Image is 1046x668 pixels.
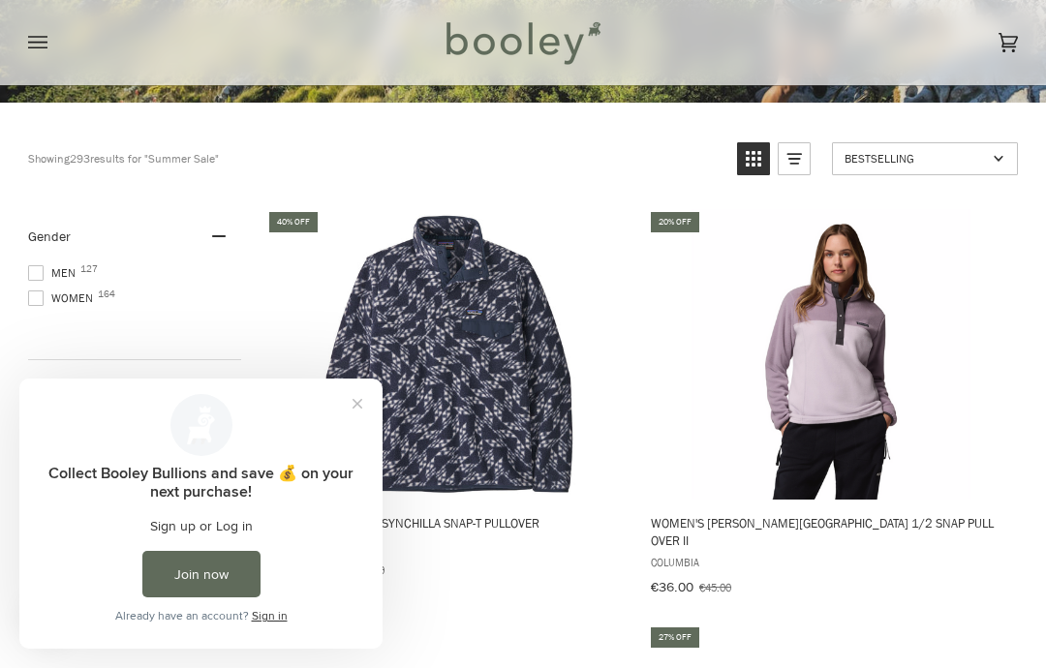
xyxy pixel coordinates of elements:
span: 127 [80,264,98,274]
a: View grid mode [737,142,770,175]
span: Men [28,264,81,282]
a: Women's Benton Springs 1/2 Snap Pull Over II [648,209,1014,602]
span: Women [28,289,99,307]
span: 164 [98,289,115,299]
iframe: Loyalty program pop-up with offers and actions [19,379,383,649]
div: Showing results for "Summer Sale" [28,142,723,175]
img: Patagonia Men's Lightweight Synchilla Snap-T Pullover Synched Flight / New Navy - Booley Galway [304,209,595,500]
span: Gender [28,228,71,246]
span: €45.00 [699,579,731,595]
span: Men's Lightweight Synchilla Snap-T Pullover [269,514,630,531]
span: €36.00 [651,578,693,596]
div: 40% off [269,212,318,232]
span: Women's [PERSON_NAME][GEOGRAPHIC_DATA] 1/2 Snap Pull Over II [651,514,1011,549]
img: Booley [438,15,607,71]
a: Men's Lightweight Synchilla Snap-T Pullover [266,209,632,585]
b: 293 [70,150,90,167]
span: Patagonia [269,536,630,553]
div: 20% off [651,212,699,232]
a: Sort options [832,142,1018,175]
span: Bestselling [845,150,987,167]
div: 27% off [651,627,699,648]
span: Columbia [651,554,1011,570]
a: View list mode [778,142,811,175]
